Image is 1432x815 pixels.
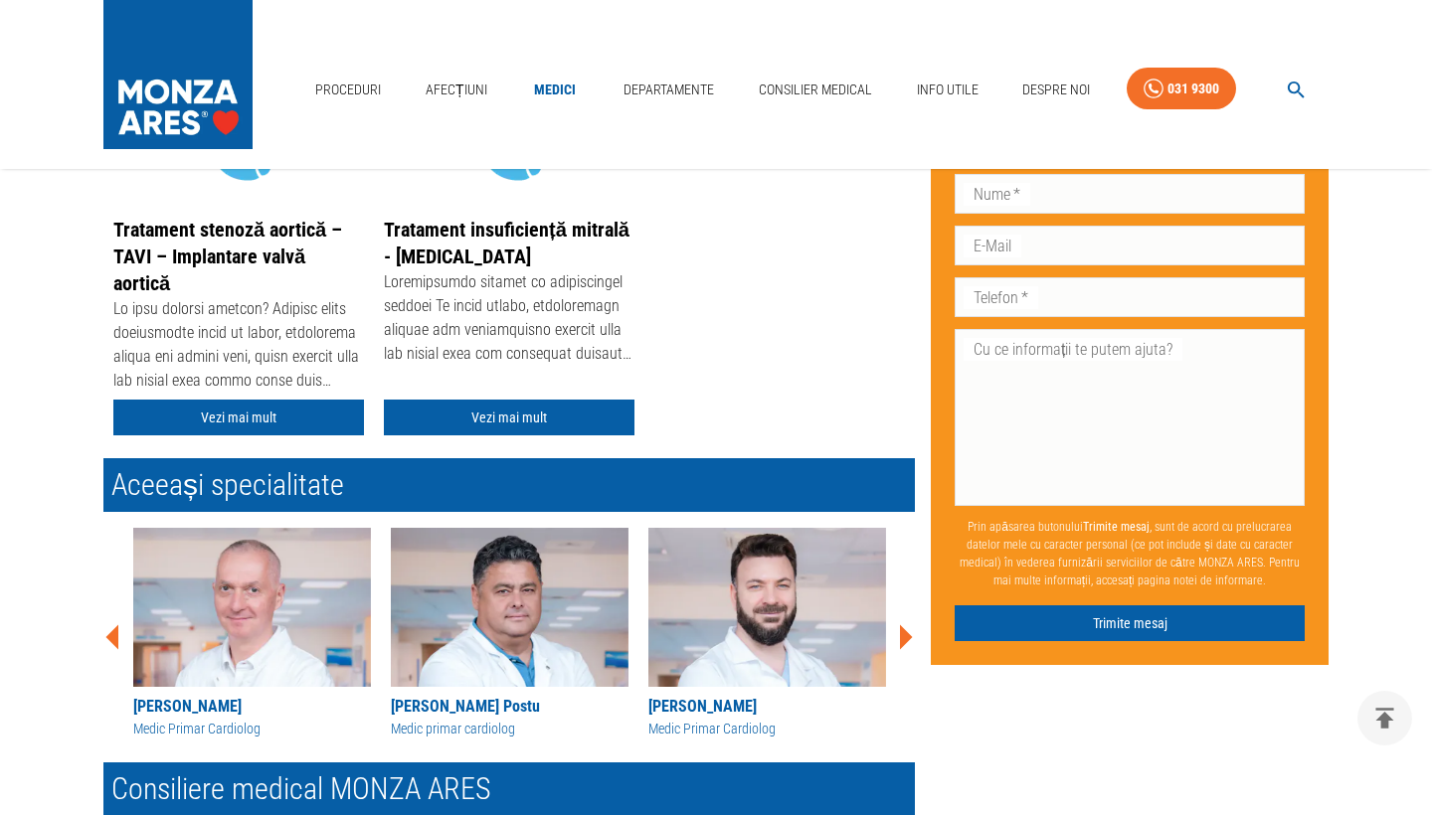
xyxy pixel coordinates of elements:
a: Vezi mai mult [384,400,634,436]
a: Tratament stenoză aortică – TAVI – Implantare valvă aortică [113,218,342,295]
div: Medic Primar Cardiolog [648,719,886,739]
div: [PERSON_NAME] Postu [391,695,628,719]
a: [PERSON_NAME]Medic Primar Cardiolog [133,528,371,739]
b: Trimite mesaj [1083,519,1150,533]
a: Consilier Medical [751,70,880,110]
div: Medic Primar Cardiolog [133,719,371,739]
a: Medici [523,70,587,110]
button: Trimite mesaj [955,604,1305,641]
div: [PERSON_NAME] [648,695,886,719]
p: Prin apăsarea butonului , sunt de acord cu prelucrarea datelor mele cu caracter personal (ce pot ... [955,509,1305,596]
div: Medic primar cardiolog [391,719,628,739]
a: Vezi mai mult [113,400,364,436]
a: 031 9300 [1127,68,1236,110]
a: [PERSON_NAME]Medic Primar Cardiolog [648,528,886,739]
a: [PERSON_NAME] PostuMedic primar cardiolog [391,528,628,739]
h2: Aceeași specialitate [103,458,915,512]
a: Despre Noi [1014,70,1098,110]
div: Lo ipsu dolorsi ametcon? Adipisc elits doeiusmodte incid ut labor, etdolorema aliqua eni admini v... [113,297,364,397]
a: Departamente [616,70,722,110]
a: Proceduri [307,70,389,110]
button: delete [1357,691,1412,745]
a: Afecțiuni [418,70,495,110]
div: [PERSON_NAME] [133,695,371,719]
div: 031 9300 [1167,77,1219,101]
a: Tratament insuficiență mitrală - [MEDICAL_DATA] [384,218,629,268]
div: Loremipsumdo sitamet co adipiscingel seddoei Te incid utlabo, etdoloremagn aliquae adm veniamquis... [384,270,634,370]
a: Info Utile [909,70,986,110]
